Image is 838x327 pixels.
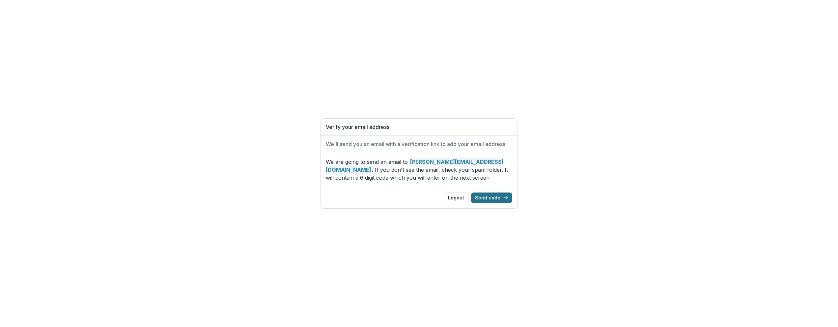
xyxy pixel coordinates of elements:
[326,158,504,174] strong: [PERSON_NAME][EMAIL_ADDRESS][DOMAIN_NAME]
[471,193,512,203] button: Send code
[444,193,468,203] button: Logout
[326,141,512,147] h2: We'll send you an email with a verification link to add your email address.
[326,124,512,130] h1: Verify your email address
[326,158,512,182] p: We are going to send an email to . If you don't see the email, check your spam folder. It will co...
